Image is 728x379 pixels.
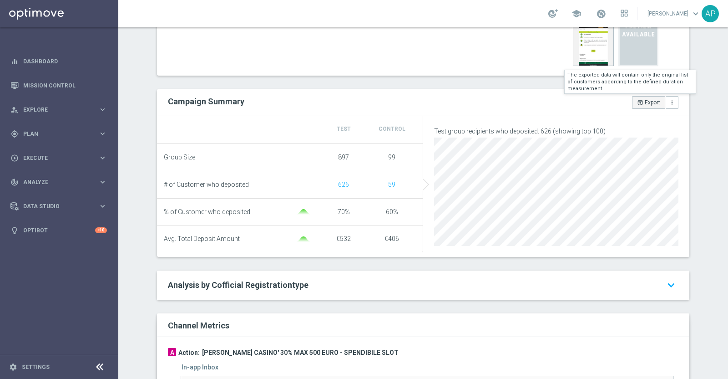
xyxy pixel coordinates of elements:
[22,364,50,370] a: Settings
[168,348,176,356] div: A
[664,277,678,293] i: keyboard_arrow_down
[10,130,107,138] button: gps_fixed Plan keyboard_arrow_right
[10,203,107,210] button: Data Studio keyboard_arrow_right
[434,127,678,135] p: Test group recipients who deposited: 626 (showing top 100)
[10,82,107,89] button: Mission Control
[388,154,395,161] span: 99
[168,321,229,330] h2: Channel Metrics
[98,154,107,162] i: keyboard_arrow_right
[637,99,643,106] i: open_in_browser
[164,181,249,189] span: # of Customer who deposited
[10,178,19,186] i: track_changes
[338,181,349,188] span: Show unique customers
[10,226,19,235] i: lightbulb
[23,49,107,73] a: Dashboard
[168,97,244,106] h2: Campaign Summary
[164,154,195,161] span: Group Size
[10,73,107,97] div: Mission Control
[294,209,313,215] img: gaussianGreen.svg
[10,57,19,66] i: equalizer
[98,105,107,114] i: keyboard_arrow_right
[702,5,719,22] div: AP
[98,202,107,210] i: keyboard_arrow_right
[10,154,19,162] i: play_circle_outline
[338,208,350,215] span: 70%
[98,129,107,138] i: keyboard_arrow_right
[168,319,684,331] div: Channel Metrics
[379,126,405,132] span: Control
[10,58,107,65] button: equalizer Dashboard
[10,49,107,73] div: Dashboard
[10,154,98,162] div: Execute
[23,73,107,97] a: Mission Control
[337,126,351,132] span: Test
[23,131,98,137] span: Plan
[691,9,701,19] span: keyboard_arrow_down
[388,181,395,188] span: Show unique customers
[338,154,349,161] span: 897
[23,155,98,161] span: Execute
[182,364,218,371] h5: In-app Inbox
[384,235,399,242] span: €406
[10,130,98,138] div: Plan
[178,348,200,357] h3: Action:
[98,178,107,186] i: keyboard_arrow_right
[95,227,107,233] div: +10
[23,218,95,242] a: Optibot
[10,227,107,234] button: lightbulb Optibot +10
[10,178,98,186] div: Analyze
[10,106,98,114] div: Explore
[647,7,702,20] a: [PERSON_NAME]keyboard_arrow_down
[10,106,107,113] button: person_search Explore keyboard_arrow_right
[10,154,107,162] button: play_circle_outline Execute keyboard_arrow_right
[10,218,107,242] div: Optibot
[9,363,17,371] i: settings
[164,208,250,216] span: % of Customer who deposited
[202,348,399,357] h3: [PERSON_NAME] CASINO' 30% MAX 500 EURO - SPENDIBILE SLOT
[669,99,675,106] i: more_vert
[10,179,107,186] button: track_changes Analyze keyboard_arrow_right
[666,96,678,109] button: more_vert
[10,106,19,114] i: person_search
[336,235,351,242] span: €532
[168,280,678,291] a: Analysis by Cofficial Registrationtype keyboard_arrow_down
[10,130,19,138] i: gps_fixed
[23,204,98,209] span: Data Studio
[571,9,581,19] span: school
[386,208,398,215] span: 60%
[632,96,665,109] button: open_in_browser Export
[10,202,98,210] div: Data Studio
[164,235,240,243] span: Avg. Total Deposit Amount
[23,107,98,113] span: Explore
[23,179,98,185] span: Analyze
[168,280,308,290] span: Analysis by Cofficial Registrationtype
[294,236,313,242] img: gaussianGreen.svg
